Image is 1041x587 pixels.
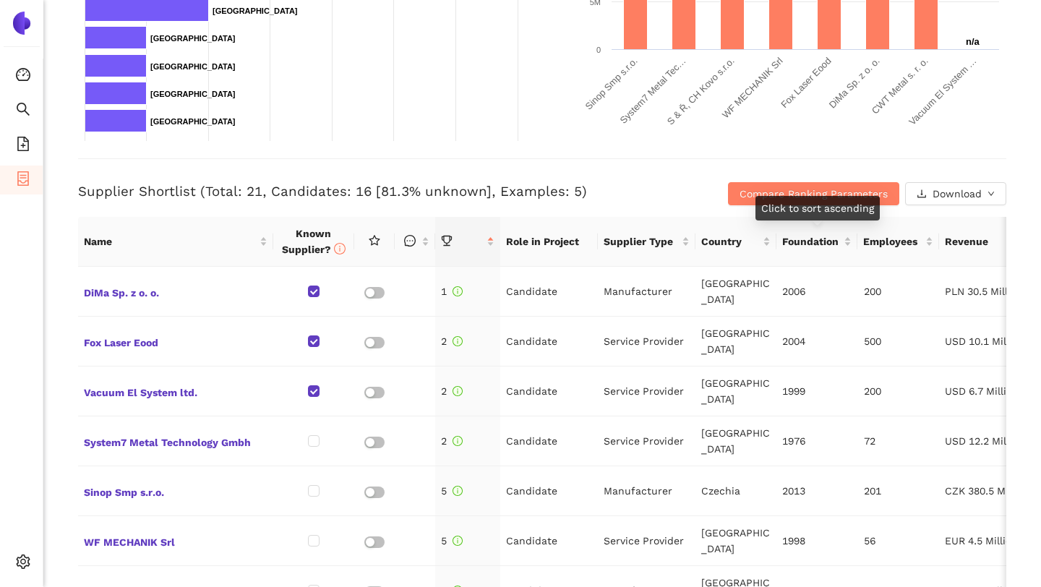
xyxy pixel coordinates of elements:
[617,56,687,126] text: System7 Metal Tec…
[945,335,1024,347] span: USD 10.1 Million
[779,56,834,111] text: Fox Laser Eood
[500,466,598,516] td: Candidate
[604,233,679,249] span: Supplier Type
[150,34,236,43] text: [GEOGRAPHIC_DATA]
[453,336,463,346] span: info-circle
[16,549,30,578] span: setting
[858,466,939,516] td: 201
[78,182,697,201] h3: Supplier Shortlist (Total: 21, Candidates: 16 [81.3% unknown], Examples: 5)
[966,36,980,47] text: n/a
[441,235,453,247] span: trophy
[857,217,938,267] th: this column's title is Employees,this column is sortable
[870,56,930,116] text: CWT Metal s. r. o.
[282,228,346,255] span: Known Supplier?
[500,367,598,416] td: Candidate
[740,186,888,202] span: Compare Ranking Parameters
[695,516,776,566] td: [GEOGRAPHIC_DATA]
[858,416,939,466] td: 72
[16,132,30,160] span: file-add
[776,267,857,317] td: 2006
[453,436,463,446] span: info-circle
[453,286,463,296] span: info-circle
[776,317,857,367] td: 2004
[500,317,598,367] td: Candidate
[16,166,30,195] span: container
[776,466,857,516] td: 2013
[16,97,30,126] span: search
[78,217,273,267] th: this column's title is Name,this column is sortable
[598,416,695,466] td: Service Provider
[150,117,236,126] text: [GEOGRAPHIC_DATA]
[917,189,927,200] span: download
[665,56,737,127] text: S & Ř, CH Kovo s.r.o.
[453,386,463,396] span: info-circle
[782,233,841,249] span: Foundation
[933,186,982,202] span: Download
[598,367,695,416] td: Service Provider
[701,233,760,249] span: Country
[500,416,598,466] td: Candidate
[441,435,463,447] span: 2
[858,317,939,367] td: 500
[695,217,776,267] th: this column's title is Country,this column is sortable
[695,416,776,466] td: [GEOGRAPHIC_DATA]
[827,56,882,111] text: DiMa Sp. z o. o.
[776,516,857,566] td: 1998
[858,367,939,416] td: 200
[695,267,776,317] td: [GEOGRAPHIC_DATA]
[907,56,978,127] text: Vacuum El System …
[598,516,695,566] td: Service Provider
[776,217,857,267] th: this column's title is Foundation,this column is sortable
[598,267,695,317] td: Manufacturer
[84,432,267,450] span: System7 Metal Technology Gmbh
[596,46,601,54] text: 0
[695,367,776,416] td: [GEOGRAPHIC_DATA]
[945,435,1024,447] span: USD 12.2 Million
[500,217,598,267] th: Role in Project
[213,7,298,15] text: [GEOGRAPHIC_DATA]
[441,485,463,497] span: 5
[369,235,380,247] span: star
[858,516,939,566] td: 56
[776,367,857,416] td: 1999
[16,62,30,91] span: dashboard
[150,62,236,71] text: [GEOGRAPHIC_DATA]
[500,267,598,317] td: Candidate
[404,235,416,247] span: message
[720,55,785,120] text: WF MECHANIK Srl
[84,332,267,351] span: Fox Laser Eood
[583,56,640,112] text: Sinop Smp s.r.o.
[441,385,463,397] span: 2
[395,217,435,267] th: this column is sortable
[334,243,346,254] span: info-circle
[453,486,463,496] span: info-circle
[728,182,899,205] button: Compare Ranking Parameters
[500,516,598,566] td: Candidate
[84,282,267,301] span: DiMa Sp. z o. o.
[695,466,776,516] td: Czechia
[776,416,857,466] td: 1976
[150,90,236,98] text: [GEOGRAPHIC_DATA]
[10,12,33,35] img: Logo
[695,317,776,367] td: [GEOGRAPHIC_DATA]
[441,335,463,347] span: 2
[441,286,463,297] span: 1
[453,536,463,546] span: info-circle
[598,466,695,516] td: Manufacturer
[598,317,695,367] td: Service Provider
[84,481,267,500] span: Sinop Smp s.r.o.
[84,382,267,400] span: Vacuum El System ltd.
[988,190,995,199] span: down
[755,196,880,220] div: Click to sort ascending
[84,531,267,550] span: WF MECHANIK Srl
[858,267,939,317] td: 200
[945,286,1023,297] span: PLN 30.5 Million
[905,182,1006,205] button: downloadDownloaddown
[84,233,257,249] span: Name
[863,233,922,249] span: Employees
[598,217,695,267] th: this column's title is Supplier Type,this column is sortable
[441,535,463,547] span: 5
